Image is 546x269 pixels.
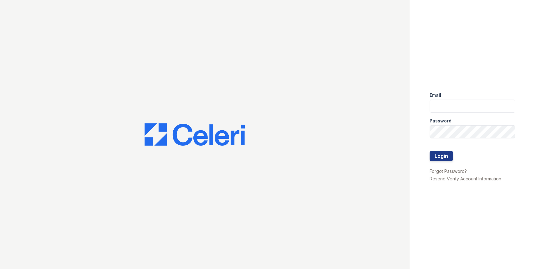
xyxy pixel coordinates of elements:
[430,118,452,124] label: Password
[145,123,245,146] img: CE_Logo_Blue-a8612792a0a2168367f1c8372b55b34899dd931a85d93a1a3d3e32e68fde9ad4.png
[430,168,467,174] a: Forgot Password?
[430,176,501,181] a: Resend Verify Account Information
[430,151,453,161] button: Login
[430,92,441,98] label: Email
